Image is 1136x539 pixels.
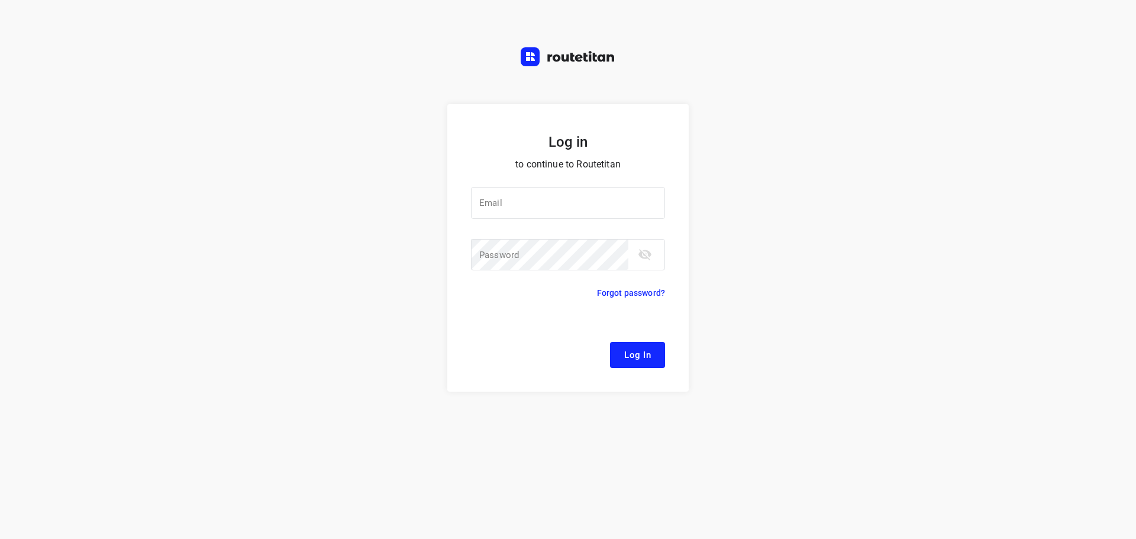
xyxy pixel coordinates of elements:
[610,342,665,368] button: Log In
[633,243,657,266] button: toggle password visibility
[597,286,665,300] p: Forgot password?
[521,47,615,66] img: Routetitan
[624,347,651,363] span: Log In
[471,156,665,173] p: to continue to Routetitan
[471,133,665,151] h5: Log in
